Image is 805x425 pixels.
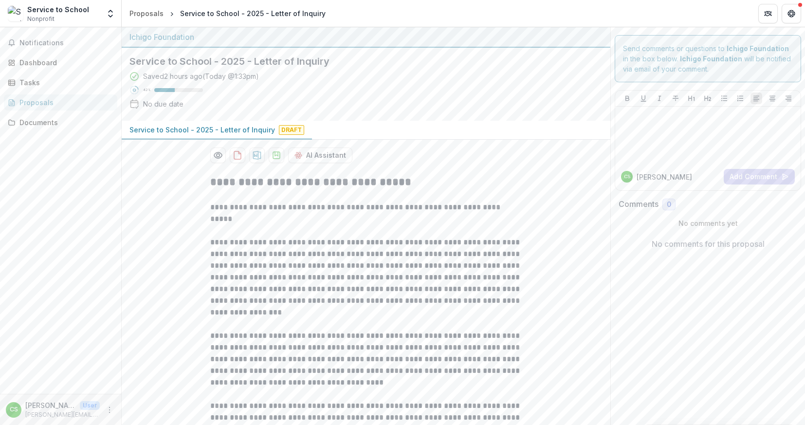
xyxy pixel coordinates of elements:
p: [PERSON_NAME][EMAIL_ADDRESS][DOMAIN_NAME] [25,410,100,419]
div: Dashboard [19,57,110,68]
button: Align Left [750,92,762,104]
p: User [80,401,100,410]
div: Send comments or questions to in the box below. will be notified via email of your comment. [615,35,801,82]
button: Notifications [4,35,117,51]
a: Dashboard [4,55,117,71]
button: Align Right [783,92,794,104]
p: 42 % [143,87,150,93]
button: Heading 1 [686,92,697,104]
img: Service to School [8,6,23,21]
button: Align Center [767,92,778,104]
button: AI Assistant [288,148,352,163]
p: No comments for this proposal [652,238,765,250]
button: Strike [670,92,681,104]
button: Heading 2 [702,92,714,104]
button: Bullet List [718,92,730,104]
button: Open entity switcher [104,4,117,23]
strong: Ichigo Foundation [680,55,742,63]
button: Bold [622,92,633,104]
div: Christine Schwartz [624,174,630,179]
div: Christine Schwartz [10,407,18,413]
span: Draft [279,125,304,135]
div: Proposals [19,97,110,108]
a: Tasks [4,74,117,91]
div: No due date [143,99,183,109]
button: download-proposal [230,148,245,163]
h2: Comments [619,200,659,209]
span: Notifications [19,39,113,47]
p: [PERSON_NAME] [637,172,692,182]
p: [PERSON_NAME] [25,400,76,410]
div: Proposals [129,8,164,18]
div: Service to School - 2025 - Letter of Inquiry [180,8,326,18]
div: Tasks [19,77,110,88]
span: Nonprofit [27,15,55,23]
div: Saved 2 hours ago ( Today @ 1:33pm ) [143,71,259,81]
a: Proposals [4,94,117,111]
button: Ordered List [734,92,746,104]
button: download-proposal [249,148,265,163]
h2: Service to School - 2025 - Letter of Inquiry [129,55,587,67]
strong: Ichigo Foundation [727,44,789,53]
button: Preview 6607eff7-d4c7-4063-8513-3eb47d1f9975-0.pdf [210,148,226,163]
button: More [104,404,115,416]
a: Proposals [126,6,167,20]
button: Underline [638,92,649,104]
button: download-proposal [269,148,284,163]
p: Service to School - 2025 - Letter of Inquiry [129,125,275,135]
nav: breadcrumb [126,6,329,20]
a: Documents [4,114,117,130]
button: Get Help [782,4,801,23]
div: Documents [19,117,110,128]
div: Ichigo Foundation [129,31,603,43]
button: Add Comment [724,169,795,185]
p: No comments yet [619,218,797,228]
span: 0 [667,201,671,209]
button: Partners [758,4,778,23]
button: Italicize [654,92,665,104]
div: Service to School [27,4,89,15]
